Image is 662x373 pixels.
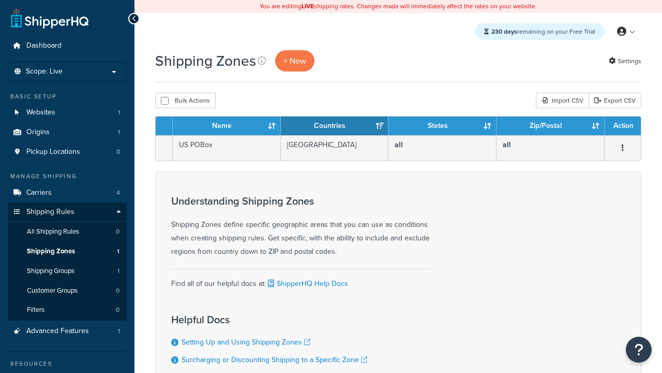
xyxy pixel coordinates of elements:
[8,300,127,320] li: Filters
[26,189,52,197] span: Carriers
[395,139,403,150] b: all
[155,93,216,108] button: Bulk Actions
[609,54,641,68] a: Settings
[8,142,127,162] li: Pickup Locations
[491,27,517,36] strong: 230 days
[117,247,119,256] span: 1
[117,267,119,276] span: 1
[8,322,127,341] li: Advanced Features
[8,222,127,241] li: All Shipping Rules
[8,36,127,55] a: Dashboard
[8,172,127,181] div: Manage Shipping
[8,322,127,341] a: Advanced Features 1
[8,92,127,101] div: Basic Setup
[8,360,127,368] div: Resources
[475,23,605,40] div: remaining on your Free Trial
[155,51,256,71] h1: Shipping Zones
[8,142,127,162] a: Pickup Locations 0
[8,242,127,261] a: Shipping Zones 1
[27,286,78,295] span: Customer Groups
[171,195,430,207] h3: Understanding Shipping Zones
[182,354,367,365] a: Surcharging or Discounting Shipping to a Specific Zone
[8,123,127,142] li: Origins
[171,314,367,325] h3: Helpful Docs
[27,227,79,236] span: All Shipping Rules
[281,135,389,161] td: [GEOGRAPHIC_DATA]
[173,135,281,161] td: US POBox
[8,183,127,203] a: Carriers 4
[266,278,348,289] a: ShipperHQ Help Docs
[116,306,119,314] span: 0
[26,128,50,137] span: Origins
[171,269,430,291] div: Find all of our helpful docs at:
[8,281,127,300] a: Customer Groups 0
[27,267,74,276] span: Shipping Groups
[536,93,589,108] div: Import CSV
[26,208,74,217] span: Shipping Rules
[496,117,605,135] th: Zip/Postal: activate to sort column ascending
[503,139,511,150] b: all
[173,117,281,135] th: Name: activate to sort column ascending
[8,203,127,321] li: Shipping Rules
[26,41,62,50] span: Dashboard
[8,103,127,122] a: Websites 1
[26,67,63,76] span: Scope: Live
[27,247,75,256] span: Shipping Zones
[8,262,127,281] li: Shipping Groups
[116,227,119,236] span: 0
[27,306,44,314] span: Filters
[116,189,120,197] span: 4
[388,117,496,135] th: States: activate to sort column ascending
[8,123,127,142] a: Origins 1
[8,222,127,241] a: All Shipping Rules 0
[26,108,55,117] span: Websites
[171,195,430,259] div: Shipping Zones define specific geographic areas that you can use as conditions when creating ship...
[116,148,120,156] span: 0
[118,108,120,117] span: 1
[302,2,314,11] b: LIVE
[626,337,652,363] button: Open Resource Center
[8,183,127,203] li: Carriers
[605,117,641,135] th: Action
[8,300,127,320] a: Filters 0
[275,50,314,71] a: + New
[8,242,127,261] li: Shipping Zones
[589,93,641,108] a: Export CSV
[281,117,389,135] th: Countries: activate to sort column ascending
[283,55,306,67] span: + New
[182,337,310,348] a: Setting Up and Using Shipping Zones
[26,148,80,156] span: Pickup Locations
[8,203,127,222] a: Shipping Rules
[116,286,119,295] span: 0
[8,103,127,122] li: Websites
[11,8,88,28] a: ShipperHQ Home
[118,327,120,336] span: 1
[8,262,127,281] a: Shipping Groups 1
[118,128,120,137] span: 1
[26,327,89,336] span: Advanced Features
[8,281,127,300] li: Customer Groups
